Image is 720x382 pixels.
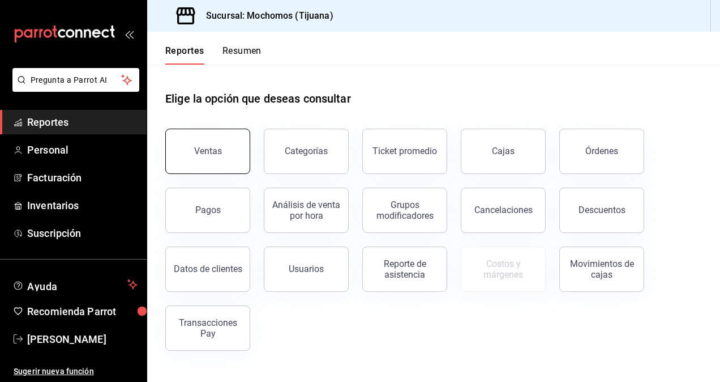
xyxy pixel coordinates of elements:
[468,258,538,280] div: Costos y márgenes
[461,129,546,174] button: Cajas
[567,258,637,280] div: Movimientos de cajas
[27,170,138,185] span: Facturación
[461,247,546,292] button: Contrata inventarios para ver este reporte
[559,129,644,174] button: Órdenes
[492,146,515,156] div: Cajas
[165,129,250,174] button: Ventas
[27,198,138,213] span: Inventarios
[27,278,123,291] span: Ayuda
[559,188,644,233] button: Descuentos
[165,305,250,351] button: Transacciones Pay
[195,205,221,215] div: Pagos
[362,188,447,233] button: Grupos modificadores
[173,317,243,339] div: Transacciones Pay
[372,146,437,156] div: Ticket promedio
[585,146,618,156] div: Órdenes
[165,90,351,107] h1: Elige la opción que deseas consultar
[362,247,447,292] button: Reporte de asistencia
[27,304,138,319] span: Recomienda Parrot
[264,247,349,292] button: Usuarios
[14,366,138,377] span: Sugerir nueva función
[31,74,122,86] span: Pregunta a Parrot AI
[264,129,349,174] button: Categorías
[8,82,139,94] a: Pregunta a Parrot AI
[370,200,440,221] div: Grupos modificadores
[222,45,262,65] button: Resumen
[27,226,138,241] span: Suscripción
[174,264,242,274] div: Datos de clientes
[12,68,139,92] button: Pregunta a Parrot AI
[165,188,250,233] button: Pagos
[165,45,204,65] button: Reportes
[271,200,341,221] div: Análisis de venta por hora
[27,332,138,347] span: [PERSON_NAME]
[264,188,349,233] button: Análisis de venta por hora
[362,129,447,174] button: Ticket promedio
[165,45,262,65] div: navigation tabs
[125,29,134,39] button: open_drawer_menu
[197,9,333,23] h3: Sucursal: Mochomos (Tijuana)
[474,205,533,215] div: Cancelaciones
[194,146,222,156] div: Ventas
[370,258,440,280] div: Reporte de asistencia
[559,247,644,292] button: Movimientos de cajas
[27,114,138,130] span: Reportes
[285,146,328,156] div: Categorías
[289,264,324,274] div: Usuarios
[27,142,138,158] span: Personal
[165,247,250,292] button: Datos de clientes
[461,188,546,233] button: Cancelaciones
[578,205,625,215] div: Descuentos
